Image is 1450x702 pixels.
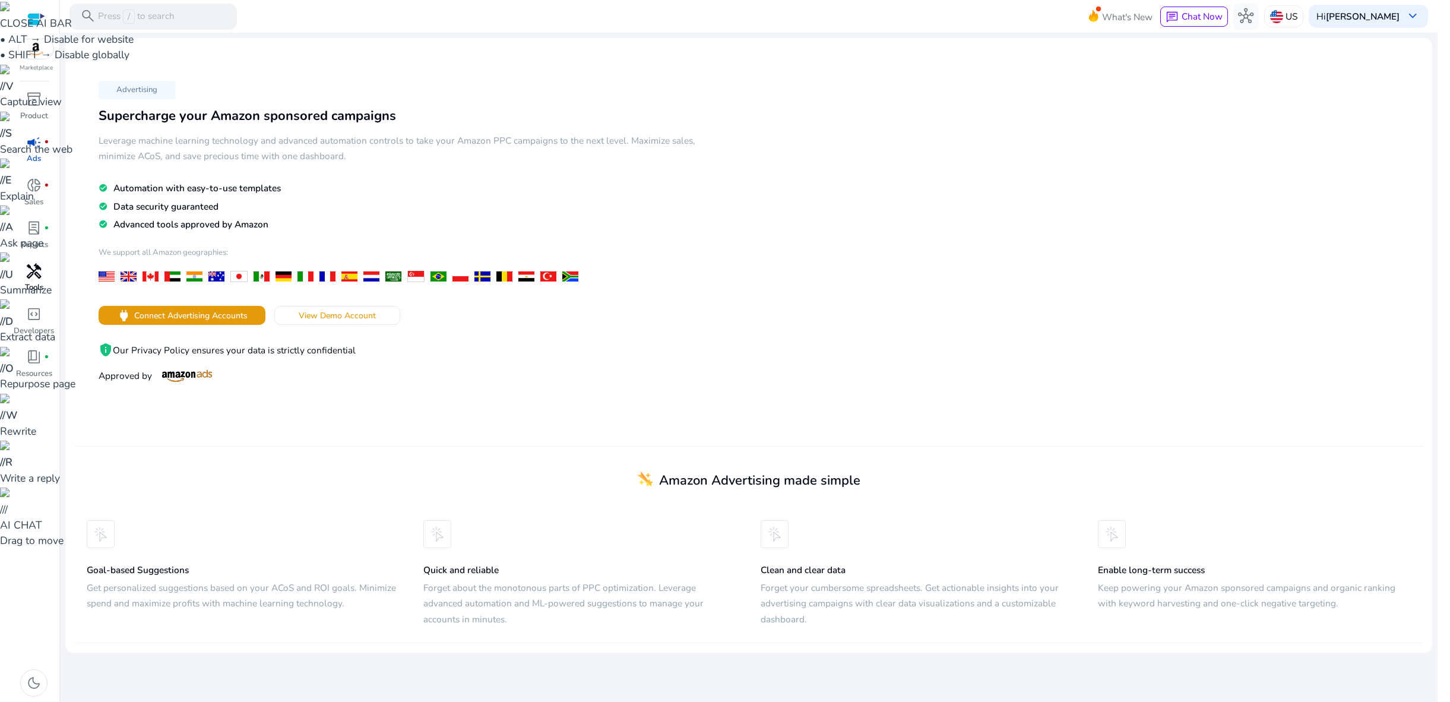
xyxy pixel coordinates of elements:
[423,580,737,627] h5: Forget about the monotonous parts of PPC optimization. Leverage advanced automation and ML-powere...
[87,565,400,575] h5: Goal-based Suggestions
[1098,565,1411,575] h5: Enable long-term success
[761,580,1074,627] h5: Forget your cumbersome spreadsheets. Get actionable insights into your advertising campaigns with...
[87,580,400,612] h5: Get personalized suggestions based on your ACoS and ROI goals. Minimize spend and maximize profit...
[26,675,42,691] span: dark_mode
[423,565,737,575] h5: Quick and reliable
[1098,580,1411,612] h5: Keep powering your Amazon sponsored campaigns and organic ranking with keyword harvesting and one...
[761,565,1074,575] h5: Clean and clear data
